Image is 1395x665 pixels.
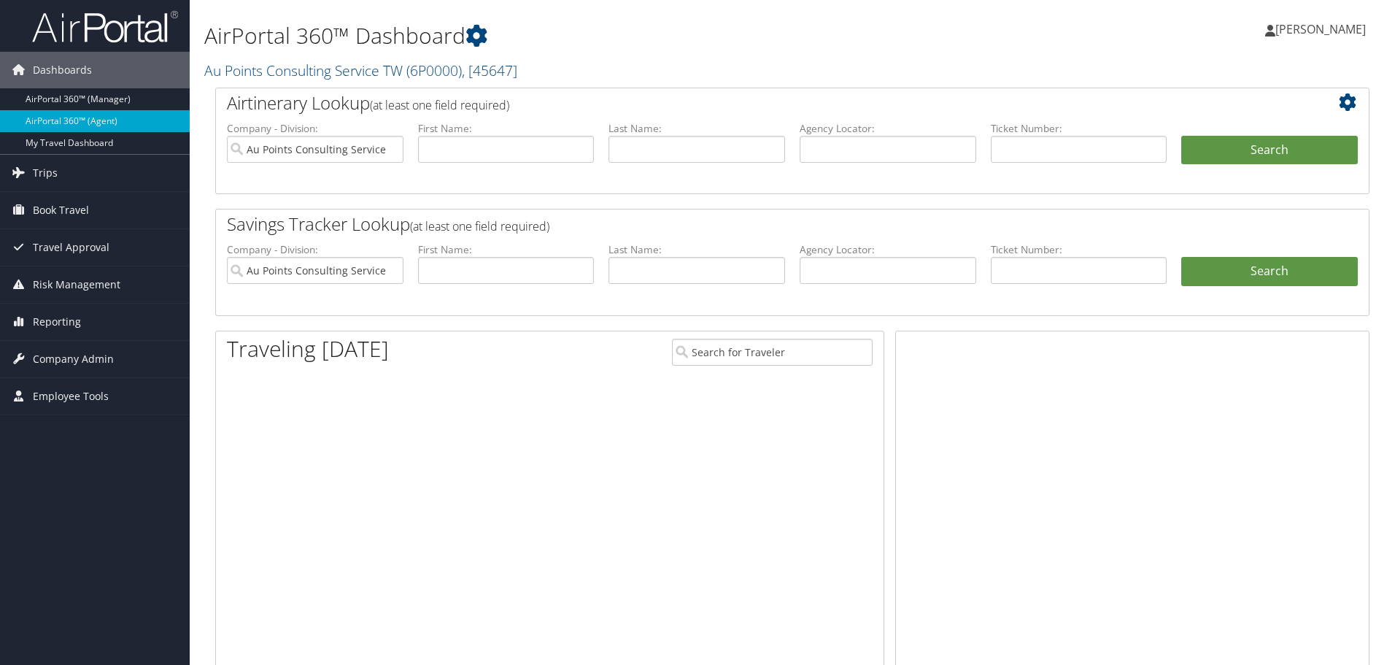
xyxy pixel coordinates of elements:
span: Book Travel [33,192,89,228]
label: Last Name: [608,242,785,257]
h2: Airtinerary Lookup [227,91,1261,115]
label: Company - Division: [227,121,403,136]
label: First Name: [418,242,595,257]
span: (at least one field required) [410,218,549,234]
span: Employee Tools [33,378,109,415]
label: Agency Locator: [800,121,976,136]
a: Search [1181,257,1358,286]
label: Ticket Number: [991,242,1167,257]
span: Company Admin [33,341,114,377]
a: Au Points Consulting Service TW [204,61,517,80]
input: Search for Traveler [672,339,873,366]
label: Last Name: [608,121,785,136]
span: (at least one field required) [370,97,509,113]
label: Ticket Number: [991,121,1167,136]
button: Search [1181,136,1358,165]
span: [PERSON_NAME] [1275,21,1366,37]
span: Travel Approval [33,229,109,266]
label: Company - Division: [227,242,403,257]
span: Risk Management [33,266,120,303]
span: Trips [33,155,58,191]
h2: Savings Tracker Lookup [227,212,1261,237]
span: ( 6P0000 ) [406,61,462,80]
label: First Name: [418,121,595,136]
input: search accounts [227,257,403,284]
a: [PERSON_NAME] [1265,7,1380,51]
label: Agency Locator: [800,242,976,257]
span: Dashboards [33,52,92,88]
h1: AirPortal 360™ Dashboard [204,20,989,51]
h1: Traveling [DATE] [227,334,389,364]
img: airportal-logo.png [32,9,178,44]
span: , [ 45647 ] [462,61,517,80]
span: Reporting [33,304,81,340]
